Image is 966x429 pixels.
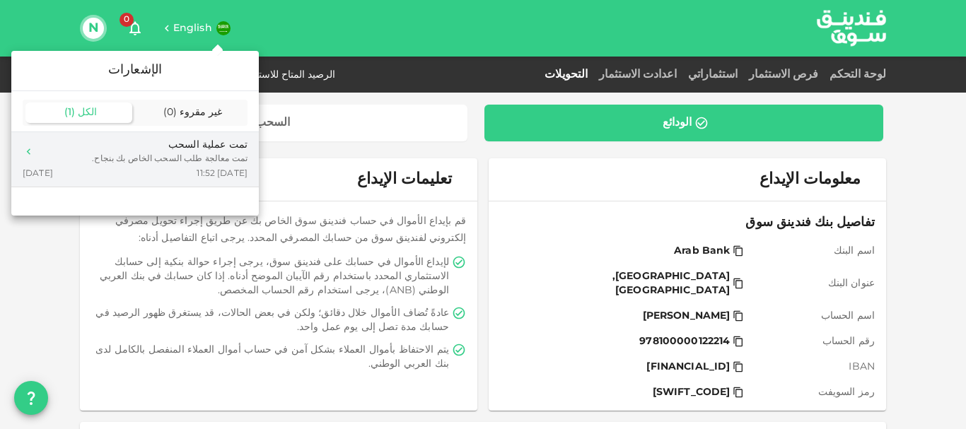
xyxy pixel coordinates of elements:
span: الإشعارات [108,64,163,76]
span: [DATE] 11:52 [197,168,248,180]
span: ( 1 ) [64,107,75,117]
span: ( 0 ) [163,107,177,117]
span: الكل [78,107,97,117]
span: غير مقروء [180,107,222,117]
span: [DATE] [23,168,53,180]
div: تمت عملية السحب [92,138,248,153]
div: تمت معالجة طلب السحب الخاص بك بنجاح. [92,153,248,165]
